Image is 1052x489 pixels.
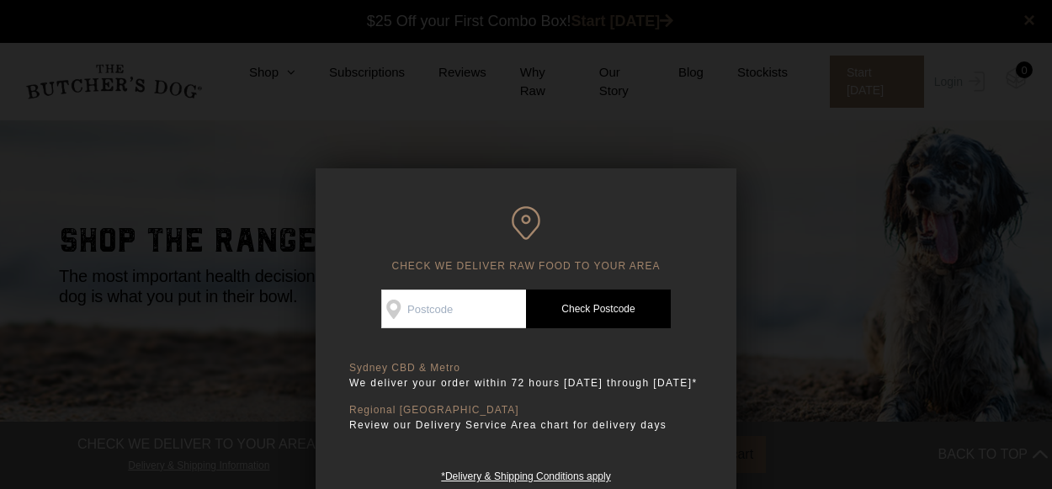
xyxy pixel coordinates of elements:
[349,362,703,375] p: Sydney CBD & Metro
[349,404,703,417] p: Regional [GEOGRAPHIC_DATA]
[349,417,703,433] p: Review our Delivery Service Area chart for delivery days
[349,206,703,273] h6: CHECK WE DELIVER RAW FOOD TO YOUR AREA
[526,290,671,328] a: Check Postcode
[441,466,610,482] a: *Delivery & Shipping Conditions apply
[381,290,526,328] input: Postcode
[349,375,703,391] p: We deliver your order within 72 hours [DATE] through [DATE]*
